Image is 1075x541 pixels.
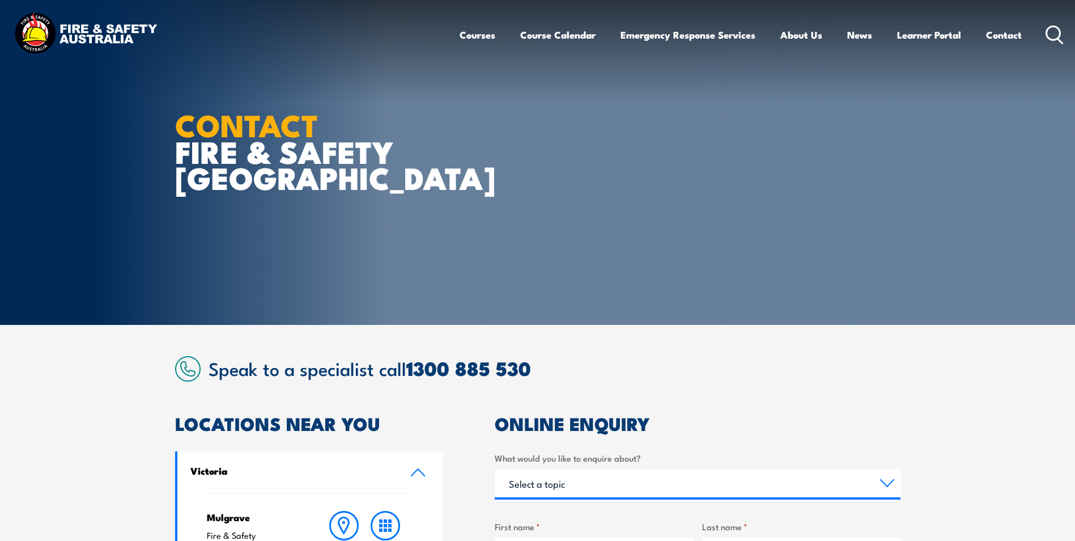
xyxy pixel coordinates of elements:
[406,353,531,383] a: 1300 885 530
[175,415,444,431] h2: LOCATIONS NEAR YOU
[190,464,393,477] h4: Victoria
[702,520,900,533] label: Last name
[520,20,596,50] a: Course Calendar
[209,358,900,378] h2: Speak to a specialist call
[495,415,900,431] h2: ONLINE ENQUIRY
[780,20,822,50] a: About Us
[986,20,1022,50] a: Contact
[175,111,455,191] h1: FIRE & SAFETY [GEOGRAPHIC_DATA]
[207,511,301,523] h4: Mulgrave
[175,100,318,147] strong: CONTACT
[495,451,900,464] label: What would you like to enquire about?
[621,20,755,50] a: Emergency Response Services
[847,20,872,50] a: News
[495,520,693,533] label: First name
[897,20,961,50] a: Learner Portal
[460,20,495,50] a: Courses
[177,451,444,493] a: Victoria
